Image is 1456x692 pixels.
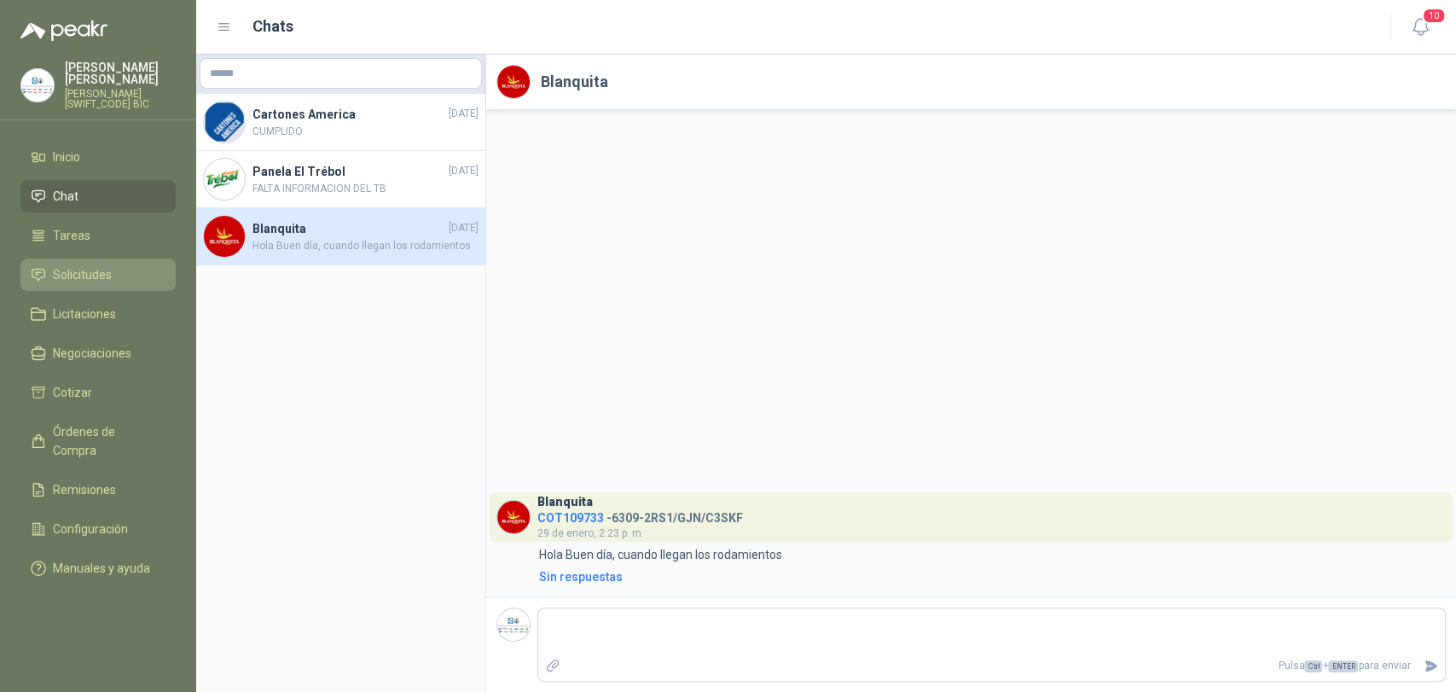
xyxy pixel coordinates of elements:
[539,545,782,564] p: Hola Buen día, cuando llegan los rodamientos
[20,141,176,173] a: Inicio
[1405,12,1436,43] button: 10
[53,383,92,402] span: Cotizar
[20,219,176,252] a: Tareas
[196,94,485,151] a: Company LogoCartones America[DATE]CUMPLIDO
[538,651,567,681] label: Adjuntar archivos
[196,151,485,208] a: Company LogoPanela El Trébol[DATE]FALTA INFORMACION DEL TB
[196,208,485,265] a: Company LogoBlanquita[DATE]Hola Buen día, cuando llegan los rodamientos
[1304,660,1322,672] span: Ctrl
[65,61,176,85] p: [PERSON_NAME] [PERSON_NAME]
[204,216,245,257] img: Company Logo
[20,259,176,291] a: Solicitudes
[537,507,743,523] h4: - 6309-2RS1/GJN/C3SKF
[20,20,107,41] img: Logo peakr
[53,480,116,499] span: Remisiones
[252,219,445,238] h4: Blanquita
[53,559,150,578] span: Manuales y ayuda
[449,106,479,122] span: [DATE]
[252,124,479,140] span: CUMPLIDO
[1417,651,1445,681] button: Enviar
[20,474,176,506] a: Remisiones
[537,527,644,539] span: 29 de enero, 2:23 p. m.
[53,187,78,206] span: Chat
[204,159,245,200] img: Company Logo
[567,651,1418,681] p: Pulsa + para enviar
[1328,660,1358,672] span: ENTER
[252,105,445,124] h4: Cartones America
[53,226,90,245] span: Tareas
[497,66,530,98] img: Company Logo
[53,265,112,284] span: Solicitudes
[541,70,608,94] h2: Blanquita
[252,162,445,181] h4: Panela El Trébol
[20,337,176,369] a: Negociaciones
[20,376,176,409] a: Cotizar
[53,344,131,363] span: Negociaciones
[539,567,623,586] div: Sin respuestas
[53,422,160,460] span: Órdenes de Compra
[252,238,479,254] span: Hola Buen día, cuando llegan los rodamientos
[53,520,128,538] span: Configuración
[497,608,530,641] img: Company Logo
[53,305,116,323] span: Licitaciones
[449,220,479,236] span: [DATE]
[20,416,176,467] a: Órdenes de Compra
[449,163,479,179] span: [DATE]
[20,180,176,212] a: Chat
[537,497,593,507] h3: Blanquita
[20,513,176,545] a: Configuración
[252,181,479,197] span: FALTA INFORMACION DEL TB
[497,501,530,533] img: Company Logo
[21,69,54,102] img: Company Logo
[65,89,176,109] p: [PERSON_NAME] [SWIFT_CODE] BIC
[53,148,80,166] span: Inicio
[204,102,245,142] img: Company Logo
[537,511,604,525] span: COT109733
[20,552,176,584] a: Manuales y ayuda
[1422,8,1446,24] span: 10
[252,15,293,38] h1: Chats
[20,298,176,330] a: Licitaciones
[536,567,1446,586] a: Sin respuestas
